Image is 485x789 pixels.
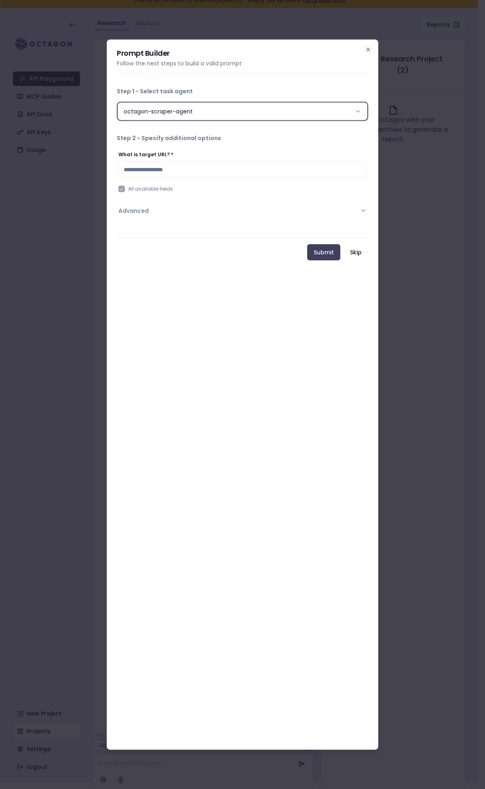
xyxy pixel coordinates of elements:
[117,102,368,121] div: Step 1 - Select task agent
[344,244,368,260] button: Skip
[118,200,367,221] button: Advanced
[128,186,173,192] label: All available fields
[307,244,340,260] button: Submit
[117,81,368,102] button: Step 1 - Select task agent
[118,151,173,158] label: What is target URL? *
[117,128,368,149] button: Step 2 - Specify additional options
[117,59,368,67] p: Follow the next steps to build a valid prompt
[117,50,368,57] h2: Prompt Builder
[117,149,368,231] div: Step 2 - Specify additional options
